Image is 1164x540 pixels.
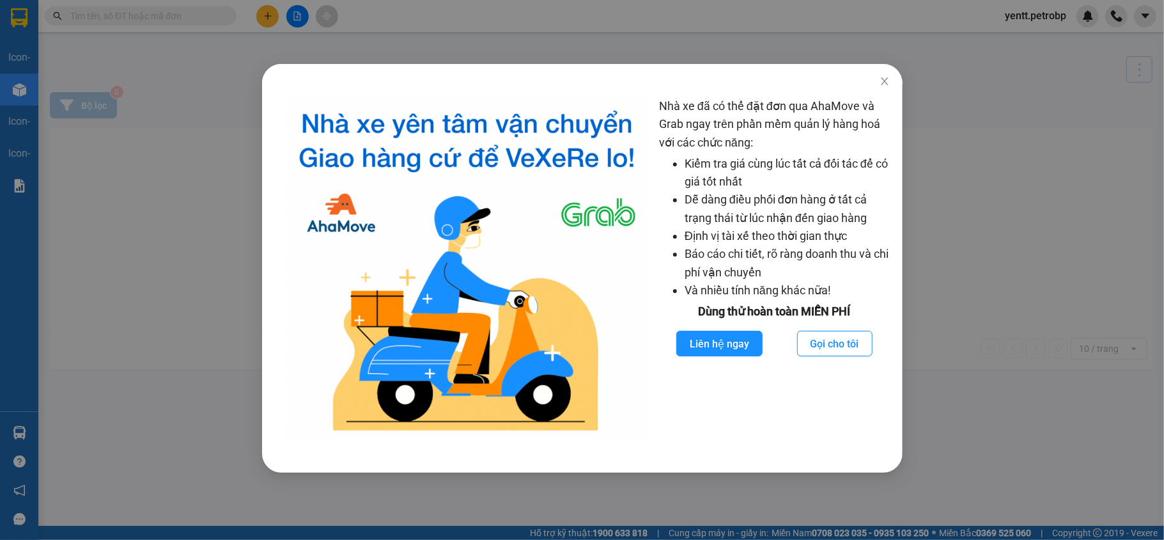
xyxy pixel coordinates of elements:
li: Báo cáo chi tiết, rõ ràng doanh thu và chi phí vận chuyển [685,245,890,282]
button: Gọi cho tôi [796,331,872,356]
li: Và nhiều tính năng khác nữa! [685,282,890,299]
li: Định vị tài xế theo thời gian thực [685,227,890,245]
img: logo [285,97,649,441]
span: close [879,76,889,86]
div: Nhà xe đã có thể đặt đơn qua AhaMove và Grab ngay trên phần mềm quản lý hàng hoá với các chức năng: [659,97,890,441]
div: Dùng thử hoàn toàn MIỄN PHÍ [659,303,890,321]
button: Close [866,64,902,100]
span: Gọi cho tôi [810,336,858,352]
button: Liên hệ ngay [676,331,763,356]
li: Dễ dàng điều phối đơn hàng ở tất cả trạng thái từ lúc nhận đến giao hàng [685,191,890,227]
li: Kiểm tra giá cùng lúc tất cả đối tác để có giá tốt nhất [685,155,890,191]
span: Liên hệ ngay [690,336,749,352]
